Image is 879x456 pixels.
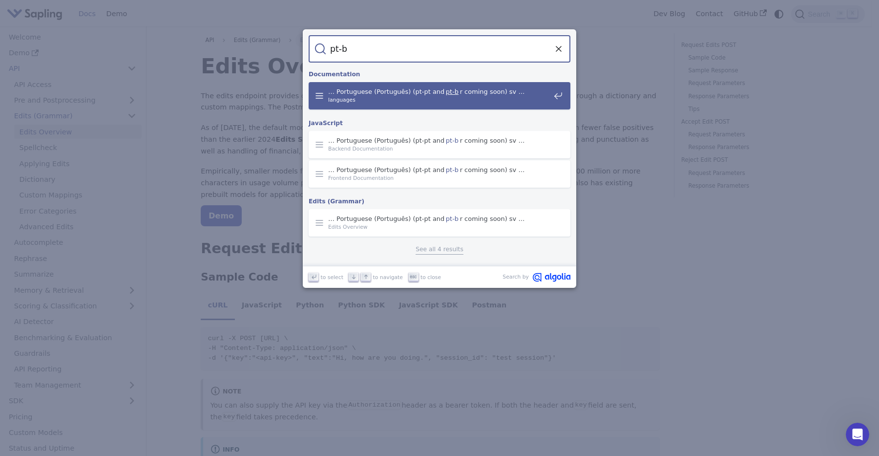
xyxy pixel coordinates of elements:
[502,273,570,282] a: Search byAlgolia
[444,214,460,223] mark: pt-b
[362,273,370,281] svg: Arrow up
[373,273,403,282] span: to navigate
[328,166,550,174] span: … Portuguese (Português) (pt-pt and r coming soon) sv …
[350,273,357,281] svg: Arrow down
[328,87,550,96] span: … Portuguese (Português) (pt-pt and r coming soon) sv …
[502,273,529,282] span: Search by
[328,96,550,104] span: languages
[533,273,570,282] svg: Algolia
[328,136,550,145] span: … Portuguese (Português) (pt-pt and r coming soon) sv …
[328,145,550,153] span: Backend Documentation
[420,273,441,282] span: to close
[444,87,460,96] mark: pt-b
[307,111,572,131] div: JavaScript
[307,63,572,82] div: Documentation
[307,190,572,209] div: Edits (Grammar)
[444,165,460,174] mark: pt-b
[309,209,570,237] a: … Portuguese (Português) (pt-pt andpt-br coming soon) sv …Edits Overview
[846,423,869,446] iframe: Intercom live chat
[444,135,460,145] mark: pt-b
[309,160,570,188] a: … Portuguese (Português) (pt-pt andpt-br coming soon) sv …Frontend Documentation
[321,273,343,282] span: to select
[309,82,570,109] a: … Portuguese (Português) (pt-pt andpt-br coming soon) sv …languages
[328,215,550,223] span: … Portuguese (Português) (pt-pt and r coming soon) sv …
[309,131,570,158] a: … Portuguese (Português) (pt-pt andpt-br coming soon) sv …Backend Documentation
[553,43,565,55] button: Clear the query
[326,35,553,63] input: Search docs
[410,273,417,281] svg: Escape key
[416,244,463,255] a: See all 4 results
[310,273,317,281] svg: Enter key
[328,174,550,182] span: Frontend Documentation
[328,223,550,231] span: Edits Overview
